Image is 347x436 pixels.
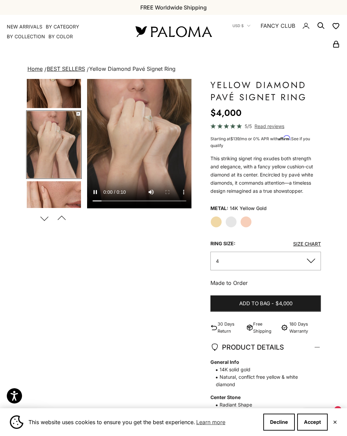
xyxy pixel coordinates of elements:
span: USD $ [232,23,244,29]
div: Item 5 of 14 [87,79,192,208]
button: Go to item 6 [26,181,82,249]
p: 180 Days Warranty [289,320,321,335]
span: Read reviews [254,122,284,130]
a: BEST SELLERS [47,65,85,72]
p: FREE Worldwide Shipping [140,3,207,12]
a: NEW ARRIVALS [7,23,42,30]
video: #YellowGold #WhiteGold #RoseGold [87,79,192,208]
p: Free Shipping [253,320,277,335]
nav: breadcrumbs [26,64,321,74]
button: Decline [263,414,295,431]
a: Home [27,65,43,72]
button: Go to item 5 [26,110,82,179]
img: Cookie banner [10,415,23,429]
nav: Secondary navigation [228,15,340,48]
span: Natural, conflict free yellow & white diamond [210,373,314,388]
span: Yellow Diamond Pavé Signet Ring [89,65,176,72]
legend: Ring size: [210,238,236,249]
a: Size Chart [293,241,321,247]
a: FANCY CLUB [261,21,295,30]
span: $139 [230,136,240,141]
span: Add to bag [239,299,270,308]
nav: Primary navigation [7,23,119,40]
p: Made to Order [210,278,321,287]
a: Learn more [195,417,226,427]
summary: By Color [48,33,73,40]
span: This website uses cookies to ensure you get the best experience. [28,417,258,427]
h1: Yellow Diamond Pavé Signet Ring [210,79,321,103]
span: 4 [216,258,219,264]
span: 14K solid gold [210,366,314,373]
a: 5/5 Read reviews [210,122,321,130]
p: 30 Days Return [218,320,244,335]
button: Accept [297,414,328,431]
legend: Metal: [210,203,228,213]
summary: PRODUCT DETAILS [210,335,321,360]
span: 5/5 [245,122,252,130]
button: 4 [210,252,321,270]
span: $4,000 [275,299,292,308]
variant-option-value: 14K Yellow Gold [230,203,267,213]
summary: By Category [46,23,79,30]
span: Affirm [278,136,290,141]
button: Add to bag-$4,000 [210,295,321,312]
span: Radiant Shape [210,401,314,409]
sale-price: $4,000 [210,106,242,120]
span: PRODUCT DETAILS [210,341,284,353]
img: #YellowGold #WhiteGold #RoseGold [27,181,81,248]
summary: By Collection [7,33,45,40]
p: This striking signet ring exudes both strength and elegance, with a fancy yellow cushion-cut diam... [210,154,321,195]
img: #YellowGold #WhiteGold #RoseGold [27,111,81,178]
strong: General Info [210,358,314,366]
button: USD $ [232,23,250,29]
span: Starting at /mo or 0% APR with . [210,136,310,148]
button: Close [333,420,337,424]
strong: Center Stone [210,394,314,401]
